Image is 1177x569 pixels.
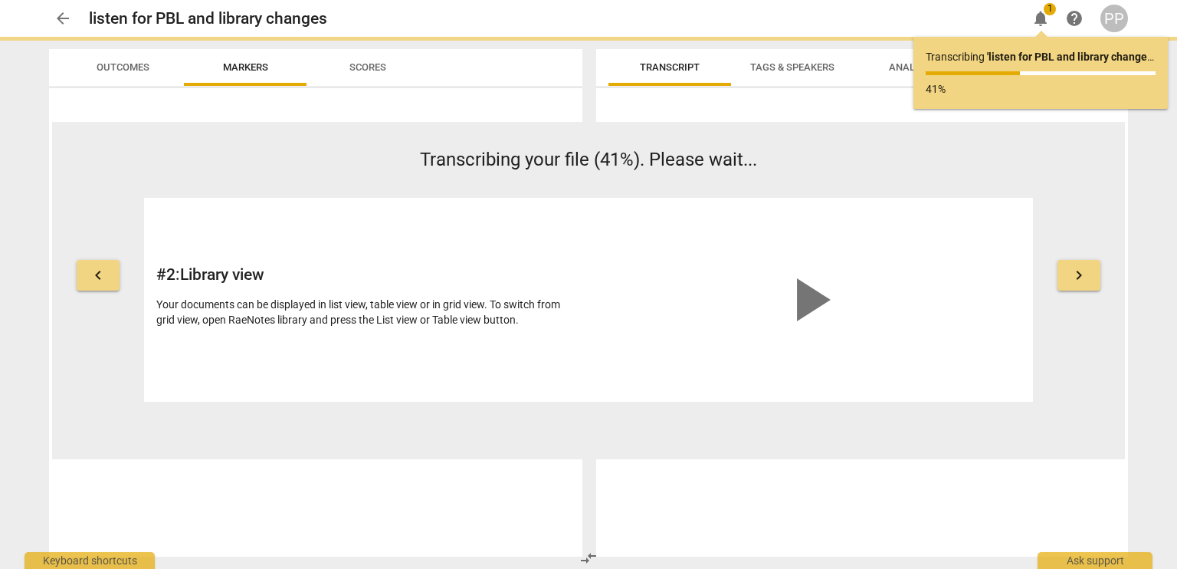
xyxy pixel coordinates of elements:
span: Tags & Speakers [750,61,834,73]
span: keyboard_arrow_left [89,266,107,284]
div: Keyboard shortcuts [25,552,155,569]
button: PP [1100,5,1128,32]
span: Transcribing your file (41%). Please wait... [420,149,757,170]
h2: listen for PBL and library changes [89,9,327,28]
button: Notifications [1027,5,1054,32]
span: Outcomes [97,61,149,73]
span: play_arrow [772,263,846,337]
span: compare_arrows [579,549,598,567]
p: Transcribing ... [926,49,1156,65]
span: Markers [223,61,268,73]
div: Ask support [1038,552,1152,569]
span: Transcript [640,61,700,73]
span: 1 [1044,3,1056,15]
p: 41% [926,81,1156,97]
span: Scores [349,61,386,73]
span: arrow_back [54,9,72,28]
b: ' listen for PBL and library changes ' [987,51,1154,63]
span: keyboard_arrow_right [1070,266,1088,284]
span: notifications [1031,9,1050,28]
span: Analytics [889,61,941,73]
a: Help [1061,5,1088,32]
h2: # 2 : Library view [156,265,580,284]
div: Your documents can be displayed in list view, table view or in grid view. To switch from grid vie... [156,297,580,328]
span: help [1065,9,1084,28]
